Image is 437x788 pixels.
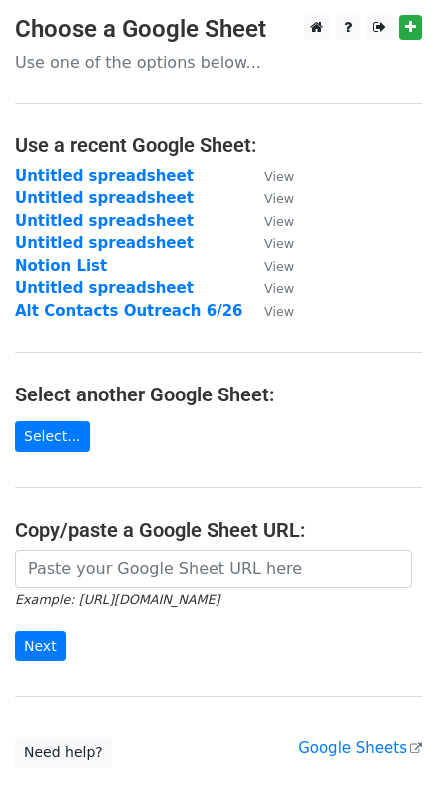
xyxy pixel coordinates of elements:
[264,169,294,184] small: View
[15,15,422,44] h3: Choose a Google Sheet
[15,133,422,157] h4: Use a recent Google Sheet:
[264,259,294,274] small: View
[15,631,66,661] input: Next
[244,234,294,252] a: View
[264,214,294,229] small: View
[15,383,422,406] h4: Select another Google Sheet:
[264,191,294,206] small: View
[15,167,194,185] a: Untitled spreadsheet
[15,421,90,452] a: Select...
[244,302,294,320] a: View
[15,550,412,588] input: Paste your Google Sheet URL here
[244,257,294,275] a: View
[15,234,194,252] a: Untitled spreadsheet
[244,279,294,297] a: View
[244,189,294,207] a: View
[15,212,194,230] a: Untitled spreadsheet
[298,739,422,757] a: Google Sheets
[15,518,422,542] h4: Copy/paste a Google Sheet URL:
[264,304,294,319] small: View
[15,279,194,297] a: Untitled spreadsheet
[244,167,294,185] a: View
[15,592,219,607] small: Example: [URL][DOMAIN_NAME]
[15,52,422,73] p: Use one of the options below...
[15,189,194,207] a: Untitled spreadsheet
[15,302,243,320] a: Alt Contacts Outreach 6/26
[15,257,107,275] a: Notion List
[15,737,112,768] a: Need help?
[264,236,294,251] small: View
[244,212,294,230] a: View
[264,281,294,296] small: View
